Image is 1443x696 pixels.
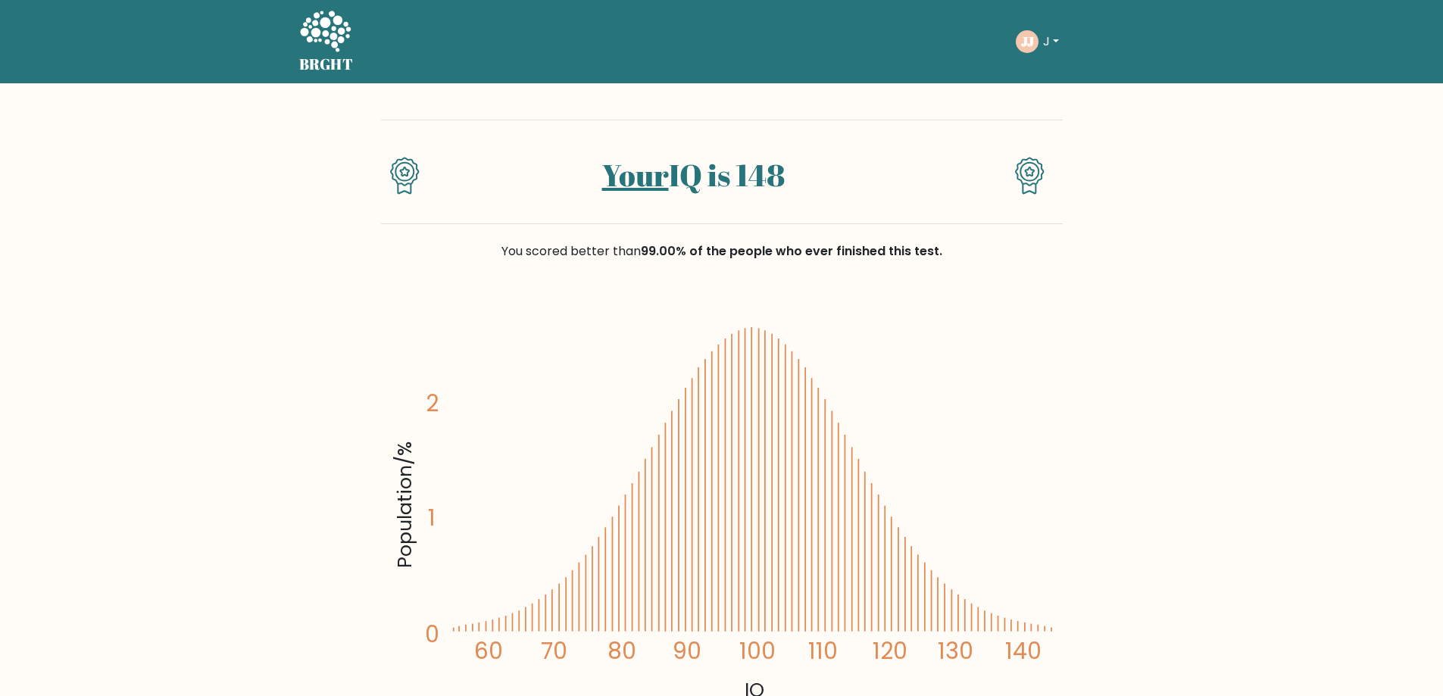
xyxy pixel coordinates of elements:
[541,635,567,666] tspan: 70
[739,635,776,666] tspan: 100
[607,635,636,666] tspan: 80
[1005,635,1042,666] tspan: 140
[602,154,669,195] a: Your
[673,635,701,666] tspan: 90
[873,635,907,666] tspan: 120
[299,55,354,73] h5: BRGHT
[428,503,436,534] tspan: 1
[425,620,439,651] tspan: 0
[299,6,354,77] a: BRGHT
[446,157,939,193] h1: IQ is 148
[473,635,502,666] tspan: 60
[641,242,942,260] span: 99.00% of the people who ever finished this test.
[1020,33,1033,50] text: JJ
[381,242,1063,261] div: You scored better than
[426,388,439,419] tspan: 2
[808,635,838,666] tspan: 110
[1039,32,1064,51] button: J
[938,635,973,666] tspan: 130
[391,442,418,569] tspan: Population/%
